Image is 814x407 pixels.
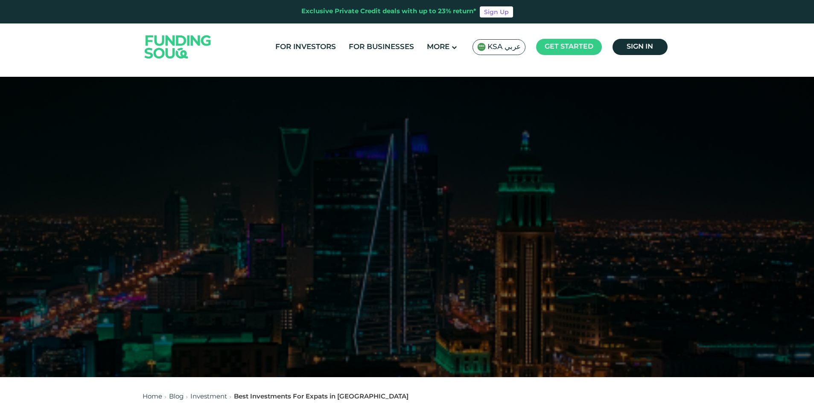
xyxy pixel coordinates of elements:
img: Logo [136,25,220,68]
a: Sign Up [480,6,513,17]
div: Exclusive Private Credit deals with up to 23% return* [301,7,476,17]
span: More [427,44,449,51]
span: Get started [545,44,593,50]
div: Best Investments For Expats in [GEOGRAPHIC_DATA] [234,392,408,402]
a: For Businesses [347,40,416,54]
span: KSA عربي [487,42,521,52]
img: SA Flag [477,43,486,51]
a: Home [143,394,162,400]
a: Sign in [613,39,668,55]
a: Investment [190,394,227,400]
a: Blog [169,394,184,400]
a: For Investors [273,40,338,54]
span: Sign in [627,44,653,50]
